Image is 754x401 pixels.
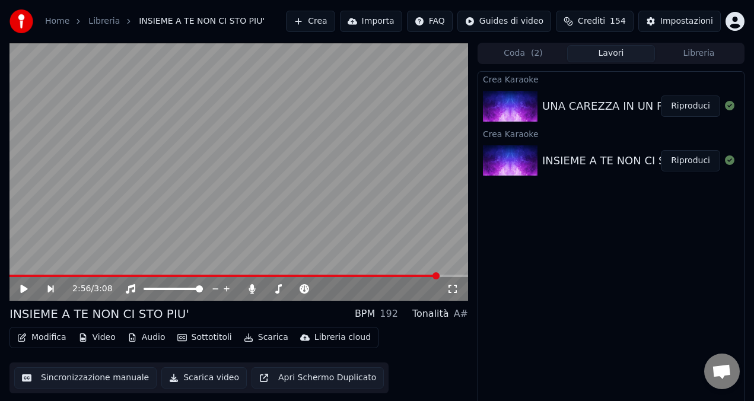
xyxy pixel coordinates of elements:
button: Riproduci [661,96,720,117]
button: Video [74,329,120,346]
span: Crediti [578,15,605,27]
button: Riproduci [661,150,720,171]
div: Libreria cloud [314,332,371,343]
div: BPM [355,307,375,321]
button: Impostazioni [638,11,721,32]
span: 154 [610,15,626,27]
div: UNA CAREZZA IN UN PUGNO [542,98,696,114]
div: 192 [380,307,398,321]
div: Aprire la chat [704,354,740,389]
button: Sottotitoli [173,329,237,346]
div: Crea Karaoke [478,126,744,141]
button: Apri Schermo Duplicato [252,367,384,389]
span: ( 2 ) [531,47,543,59]
div: Crea Karaoke [478,72,744,86]
button: Libreria [655,45,743,62]
button: Guides di video [457,11,551,32]
nav: breadcrumb [45,15,265,27]
button: FAQ [407,11,453,32]
button: Sincronizzazione manuale [14,367,157,389]
div: INSIEME A TE NON CI STO PIU' [542,152,704,169]
button: Scarica video [161,367,247,389]
button: Modifica [12,329,71,346]
button: Crediti154 [556,11,634,32]
a: Libreria [88,15,120,27]
span: 2:56 [72,283,91,295]
button: Coda [479,45,567,62]
img: youka [9,9,33,33]
button: Audio [123,329,170,346]
a: Home [45,15,69,27]
span: INSIEME A TE NON CI STO PIU' [139,15,265,27]
div: / [72,283,101,295]
div: Tonalità [412,307,449,321]
span: 3:08 [94,283,112,295]
button: Scarica [239,329,293,346]
div: INSIEME A TE NON CI STO PIU' [9,305,189,322]
button: Importa [340,11,402,32]
button: Lavori [567,45,655,62]
button: Crea [286,11,335,32]
div: A# [454,307,468,321]
div: Impostazioni [660,15,713,27]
